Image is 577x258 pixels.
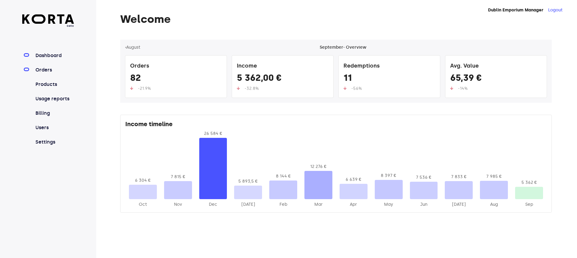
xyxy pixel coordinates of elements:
a: beta [22,14,74,28]
div: 5 362,00 € [237,72,328,86]
div: 7 985 € [480,174,508,180]
img: up [237,87,240,90]
div: 6 639 € [340,177,368,183]
span: -21.9% [138,86,151,91]
div: 2024-Nov [164,202,192,208]
div: 2025-May [375,202,403,208]
div: 65,39 € [450,72,542,86]
a: Usage reports [34,95,74,102]
div: 7 536 € [410,175,438,181]
a: Users [34,124,74,131]
div: 2024-Dec [199,202,227,208]
div: 2025-Sep [515,202,543,208]
div: Redemptions [343,60,435,72]
div: 2024-Oct [129,202,157,208]
img: Korta [22,14,74,24]
h1: Welcome [120,13,552,25]
a: Settings [34,138,74,146]
div: 8 144 € [269,173,297,179]
div: 2025-Jun [410,202,438,208]
div: 2025-Jul [445,202,473,208]
div: Avg. Value [450,60,542,72]
div: 7 833 € [445,174,473,180]
div: 5 362 € [515,180,543,186]
a: Orders [34,66,74,74]
strong: Dublin Emporium Manager [488,8,543,13]
div: 6 304 € [129,178,157,184]
button: ‹August [125,44,140,50]
img: up [130,87,133,90]
span: -56% [351,86,362,91]
div: 2025-Feb [269,202,297,208]
a: Products [34,81,74,88]
div: Orders [130,60,222,72]
img: up [343,87,347,90]
div: 5 893,5 € [234,178,262,184]
button: Logout [548,7,563,13]
div: 2025-Mar [304,202,332,208]
img: up [450,87,453,90]
span: -32.8% [245,86,259,91]
div: 11 [343,72,435,86]
div: September - Overview [320,44,366,50]
div: Income timeline [125,120,547,131]
div: 2025-Aug [480,202,508,208]
a: Billing [34,110,74,117]
span: -14% [458,86,468,91]
div: 7 815 € [164,174,192,180]
div: 2025-Jan [234,202,262,208]
div: 82 [130,72,222,86]
div: 8 397 € [375,173,403,179]
a: Dashboard [34,52,74,59]
span: beta [22,24,74,28]
div: Income [237,60,328,72]
div: 2025-Apr [340,202,368,208]
div: 12 276 € [304,164,332,170]
div: 26 584 € [199,131,227,137]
